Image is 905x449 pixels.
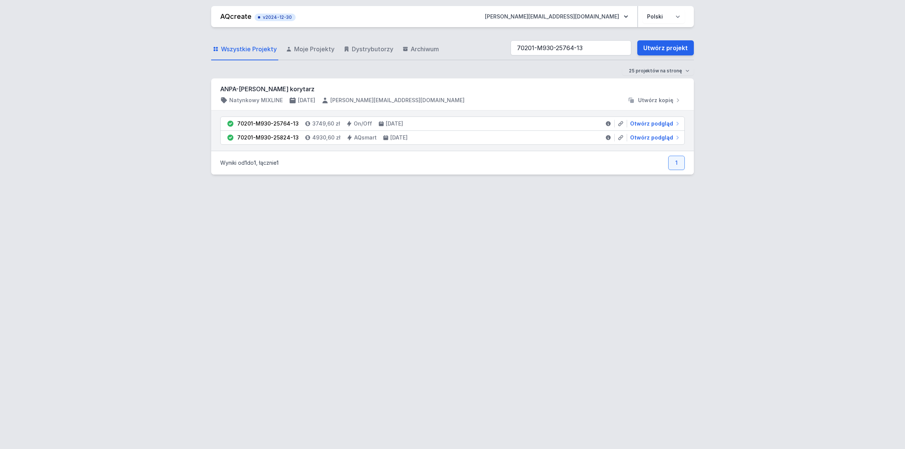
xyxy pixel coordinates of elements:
[276,159,279,166] span: 1
[624,97,685,104] button: Utwórz kopię
[630,120,673,127] span: Otwórz podgląd
[479,10,634,23] button: [PERSON_NAME][EMAIL_ADDRESS][DOMAIN_NAME]
[221,44,277,54] span: Wszystkie Projekty
[312,134,341,141] h4: 4930,60 zł
[284,38,336,60] a: Moje Projekty
[511,40,631,55] input: Szukaj wśród projektów i wersji...
[638,97,673,104] span: Utwórz kopię
[637,40,694,55] a: Utwórz projekt
[342,38,395,60] a: Dystrybutorzy
[220,84,685,93] h3: ANPA-[PERSON_NAME] korytarz
[220,12,252,20] a: AQcreate
[211,38,278,60] a: Wszystkie Projekty
[627,134,681,141] a: Otwórz podgląd
[390,134,408,141] h4: [DATE]
[298,97,315,104] h4: [DATE]
[630,134,673,141] span: Otwórz podgląd
[237,120,299,127] div: 70201-M930-25764-13
[411,44,439,54] span: Archiwum
[245,159,247,166] span: 1
[294,44,334,54] span: Moje Projekty
[401,38,440,60] a: Archiwum
[354,120,372,127] h4: On/Off
[643,10,685,23] select: Wybierz język
[258,14,292,20] span: v2024-12-30
[386,120,403,127] h4: [DATE]
[312,120,340,127] h4: 3749,60 zł
[255,12,296,21] button: v2024-12-30
[352,44,393,54] span: Dystrybutorzy
[220,159,279,167] p: Wyniki od do , łącznie
[627,120,681,127] a: Otwórz podgląd
[330,97,465,104] h4: [PERSON_NAME][EMAIL_ADDRESS][DOMAIN_NAME]
[229,97,283,104] h4: Natynkowy MIXLINE
[254,159,256,166] span: 1
[237,134,299,141] div: 70201-M930-25824-13
[354,134,377,141] h4: AQsmart
[668,156,685,170] a: 1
